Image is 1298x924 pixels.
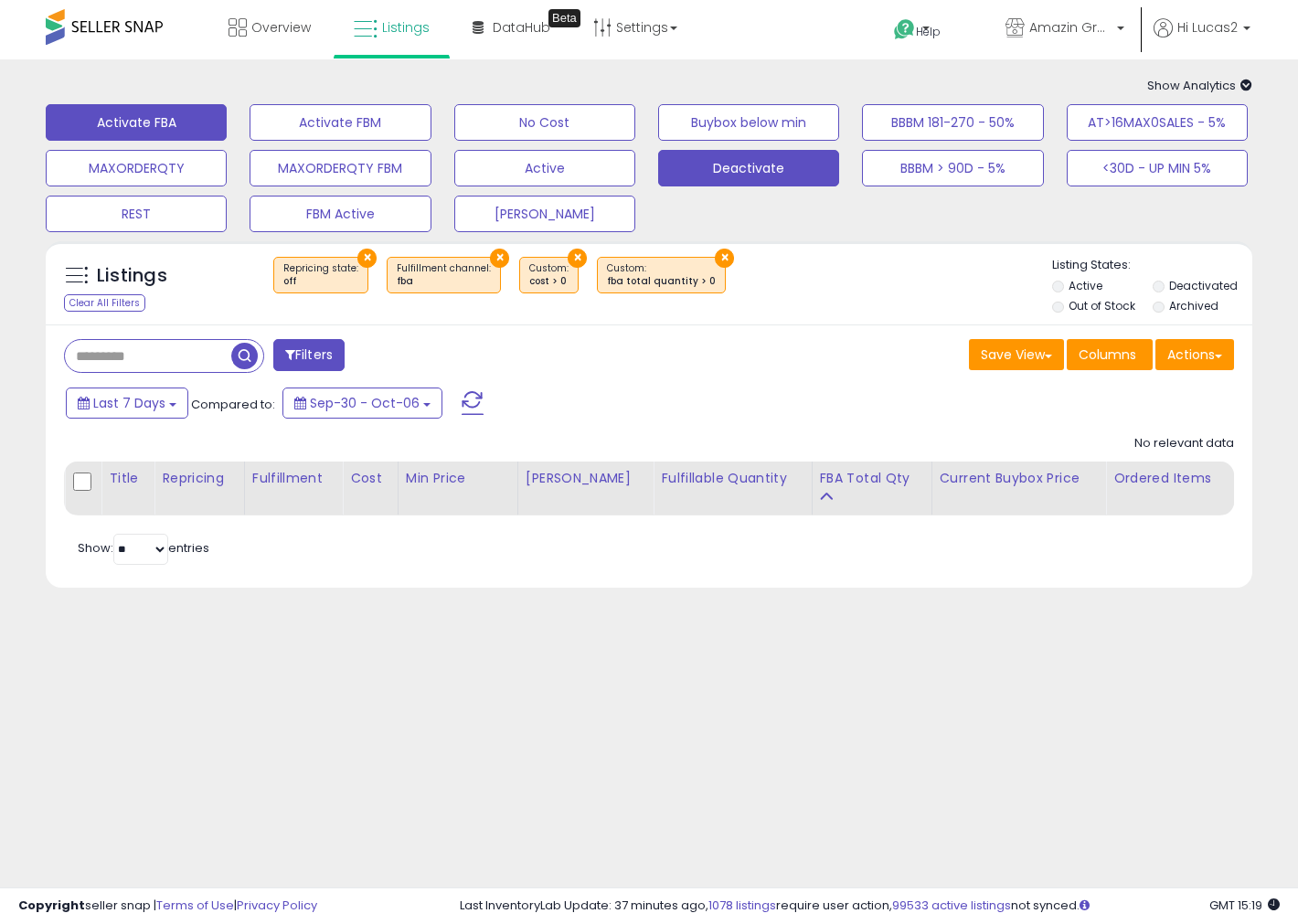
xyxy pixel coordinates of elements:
[715,249,734,268] button: ×
[162,469,236,488] div: Repricing
[397,261,491,289] span: Fulfillment channel :
[529,275,569,288] div: cost > 0
[78,539,209,557] span: Show: entries
[350,469,390,488] div: Cost
[1079,345,1136,364] span: Columns
[46,196,227,232] button: REST
[658,150,839,186] button: Deactivate
[658,104,839,141] button: Buybox below min
[820,469,924,488] div: FBA Total Qty
[1113,469,1226,488] div: Ordered Items
[529,261,569,289] span: Custom:
[490,249,509,268] button: ×
[607,275,716,288] div: fba total quantity > 0
[46,150,227,186] button: MAXORDERQTY
[1067,104,1248,141] button: AT>16MAX0SALES - 5%
[879,5,976,59] a: Help
[661,469,803,488] div: Fulfillable Quantity
[1147,77,1252,94] span: Show Analytics
[397,275,491,288] div: fba
[251,18,311,37] span: Overview
[1169,298,1218,313] label: Archived
[250,196,431,232] button: FBM Active
[454,104,635,141] button: No Cost
[1029,18,1112,37] span: Amazin Group
[1067,150,1248,186] button: <30D - UP MIN 5%
[454,196,635,232] button: [PERSON_NAME]
[191,396,275,413] span: Compared to:
[568,249,587,268] button: ×
[607,261,716,289] span: Custom:
[862,150,1043,186] button: BBBM > 90D - 5%
[940,469,1099,488] div: Current Buybox Price
[109,469,146,488] div: Title
[97,263,167,289] h5: Listings
[250,104,431,141] button: Activate FBM
[1069,298,1135,313] label: Out of Stock
[893,18,916,41] i: Get Help
[64,294,145,312] div: Clear All Filters
[382,18,430,37] span: Listings
[357,249,377,268] button: ×
[1177,18,1238,37] span: Hi Lucas2
[1134,435,1234,452] div: No relevant data
[66,388,188,419] button: Last 7 Days
[310,394,420,412] span: Sep-30 - Oct-06
[916,24,941,39] span: Help
[250,150,431,186] button: MAXORDERQTY FBM
[548,9,580,27] div: Tooltip anchor
[1069,278,1102,293] label: Active
[283,275,358,288] div: off
[1154,18,1250,59] a: Hi Lucas2
[969,339,1064,370] button: Save View
[282,388,442,419] button: Sep-30 - Oct-06
[1155,339,1234,370] button: Actions
[1067,339,1153,370] button: Columns
[273,339,345,371] button: Filters
[454,150,635,186] button: Active
[862,104,1043,141] button: BBBM 181-270 - 50%
[93,394,165,412] span: Last 7 Days
[1052,257,1252,274] p: Listing States:
[406,469,510,488] div: Min Price
[1169,278,1238,293] label: Deactivated
[46,104,227,141] button: Activate FBA
[252,469,335,488] div: Fulfillment
[526,469,646,488] div: [PERSON_NAME]
[283,261,358,289] span: Repricing state :
[493,18,550,37] span: DataHub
